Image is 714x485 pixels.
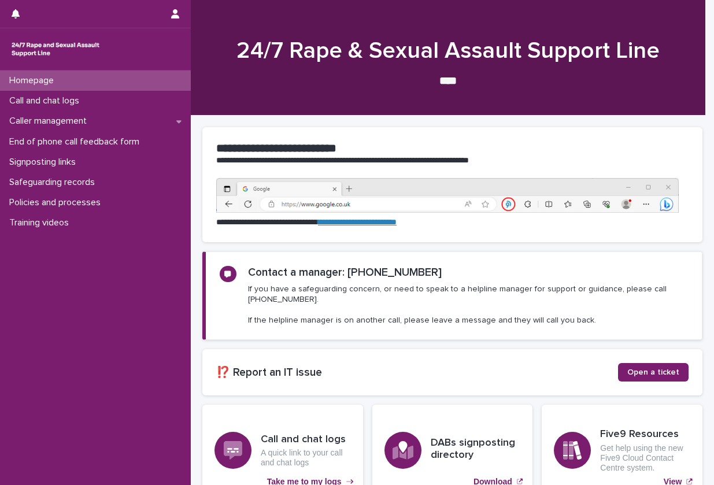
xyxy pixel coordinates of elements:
p: Homepage [5,75,63,86]
img: rhQMoQhaT3yELyF149Cw [9,38,102,61]
h3: Call and chat logs [261,434,351,446]
p: Training videos [5,217,78,228]
h3: Five9 Resources [600,428,690,441]
p: If you have a safeguarding concern, or need to speak to a helpline manager for support or guidanc... [248,284,688,326]
h3: DABs signposting directory [431,437,521,462]
p: Get help using the new Five9 Cloud Contact Centre system. [600,443,690,472]
p: Safeguarding records [5,177,104,188]
p: Caller management [5,116,96,127]
a: Open a ticket [618,363,689,382]
p: Call and chat logs [5,95,88,106]
span: Open a ticket [627,368,679,376]
p: Signposting links [5,157,85,168]
h1: 24/7 Rape & Sexual Assault Support Line [202,37,694,65]
h2: ⁉️ Report an IT issue [216,366,618,379]
p: Policies and processes [5,197,110,208]
p: A quick link to your call and chat logs [261,448,351,468]
h2: Contact a manager: [PHONE_NUMBER] [248,266,442,279]
img: https%3A%2F%2Fcdn.document360.io%2F0deca9d6-0dac-4e56-9e8f-8d9979bfce0e%2FImages%2FDocumentation%... [216,178,679,213]
p: End of phone call feedback form [5,136,149,147]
